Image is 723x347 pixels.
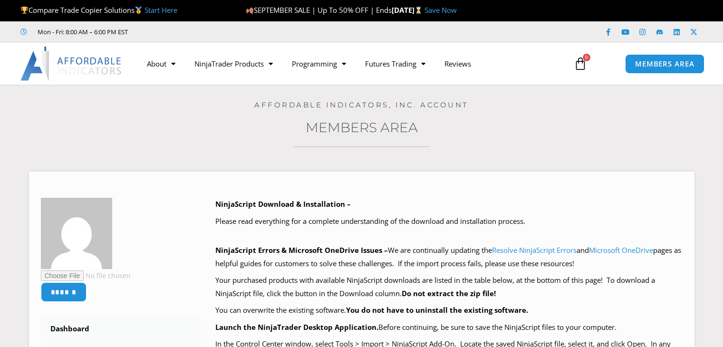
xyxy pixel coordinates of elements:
[145,5,177,15] a: Start Here
[20,5,177,15] span: Compare Trade Copier Solutions
[21,7,28,14] img: 🏆
[215,274,683,300] p: Your purchased products with available NinjaScript downloads are listed in the table below, at th...
[215,304,683,317] p: You can overwrite the existing software.
[492,245,577,255] a: Resolve NinjaScript Errors
[20,47,123,81] img: LogoAI | Affordable Indicators – NinjaTrader
[424,5,457,15] a: Save Now
[215,245,388,255] b: NinjaScript Errors & Microsoft OneDrive Issues –
[306,119,418,135] a: Members Area
[35,26,128,38] span: Mon - Fri: 8:00 AM – 6:00 PM EST
[215,199,351,209] b: NinjaScript Download & Installation –
[415,7,422,14] img: ⌛
[254,100,469,109] a: Affordable Indicators, Inc. Account
[625,54,704,74] a: MEMBERS AREA
[583,54,590,61] span: 0
[215,322,378,332] b: Launch the NinjaTrader Desktop Application.
[246,7,253,14] img: 🍂
[215,244,683,270] p: We are continually updating the and pages as helpful guides for customers to solve these challeng...
[392,5,424,15] strong: [DATE]
[356,53,435,75] a: Futures Trading
[135,7,142,14] img: 🥇
[41,317,202,341] a: Dashboard
[346,305,528,315] b: You do not have to uninstall the existing software.
[246,5,392,15] span: SEPTEMBER SALE | Up To 50% OFF | Ends
[559,50,601,77] a: 0
[589,245,653,255] a: Microsoft OneDrive
[635,60,694,67] span: MEMBERS AREA
[137,53,564,75] nav: Menu
[215,321,683,334] p: Before continuing, be sure to save the NinjaScript files to your computer.
[137,53,185,75] a: About
[141,27,284,37] iframe: Customer reviews powered by Trustpilot
[282,53,356,75] a: Programming
[402,289,496,298] b: Do not extract the zip file!
[185,53,282,75] a: NinjaTrader Products
[41,198,112,269] img: a0ac8d04eaf755ea6373092e3774310db4c75595673bf2ce7d3a05ca000d6eb1
[435,53,481,75] a: Reviews
[215,215,683,228] p: Please read everything for a complete understanding of the download and installation process.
